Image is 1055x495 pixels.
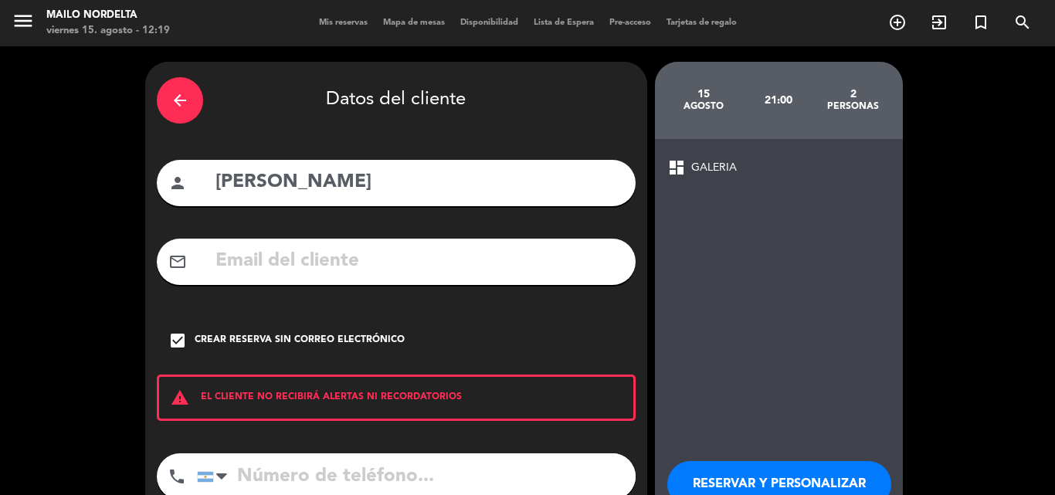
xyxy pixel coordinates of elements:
[171,91,189,110] i: arrow_back
[816,100,890,113] div: personas
[375,19,453,27] span: Mapa de mesas
[930,13,948,32] i: exit_to_app
[1013,13,1032,32] i: search
[311,19,375,27] span: Mis reservas
[667,88,741,100] div: 15
[168,467,186,486] i: phone
[157,375,636,421] div: EL CLIENTE NO RECIBIRÁ ALERTAS NI RECORDATORIOS
[12,9,35,32] i: menu
[168,331,187,350] i: check_box
[46,8,170,23] div: Mailo Nordelta
[667,158,686,177] span: dashboard
[168,253,187,271] i: mail_outline
[691,159,737,177] span: GALERIA
[602,19,659,27] span: Pre-acceso
[741,73,816,127] div: 21:00
[159,388,201,407] i: warning
[453,19,526,27] span: Disponibilidad
[12,9,35,38] button: menu
[526,19,602,27] span: Lista de Espera
[659,19,745,27] span: Tarjetas de regalo
[667,100,741,113] div: agosto
[157,73,636,127] div: Datos del cliente
[214,167,624,198] input: Nombre del cliente
[214,246,624,277] input: Email del cliente
[195,333,405,348] div: Crear reserva sin correo electrónico
[972,13,990,32] i: turned_in_not
[168,174,187,192] i: person
[46,23,170,39] div: viernes 15. agosto - 12:19
[816,88,890,100] div: 2
[888,13,907,32] i: add_circle_outline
